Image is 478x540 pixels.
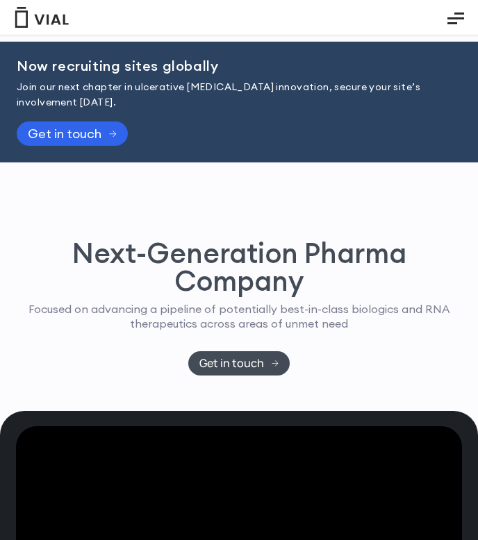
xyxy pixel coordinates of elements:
span: Get in touch [28,128,101,139]
p: Join our next chapter in ulcerative [MEDICAL_DATA] innovation, secure your site’s involvement [DA... [17,80,461,110]
a: Get in touch [17,121,128,146]
h1: Next-Generation Pharma Company [16,239,462,295]
p: Focused on advancing a pipeline of potentially best-in-class biologics and RNA therapeutics acros... [16,302,462,331]
img: Vial Logo [14,7,69,28]
h2: Now recruiting sites globally [17,58,461,74]
button: Essential Addons Toggle Menu [437,1,475,36]
a: Get in touch [188,351,290,376]
span: Get in touch [199,358,264,369]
